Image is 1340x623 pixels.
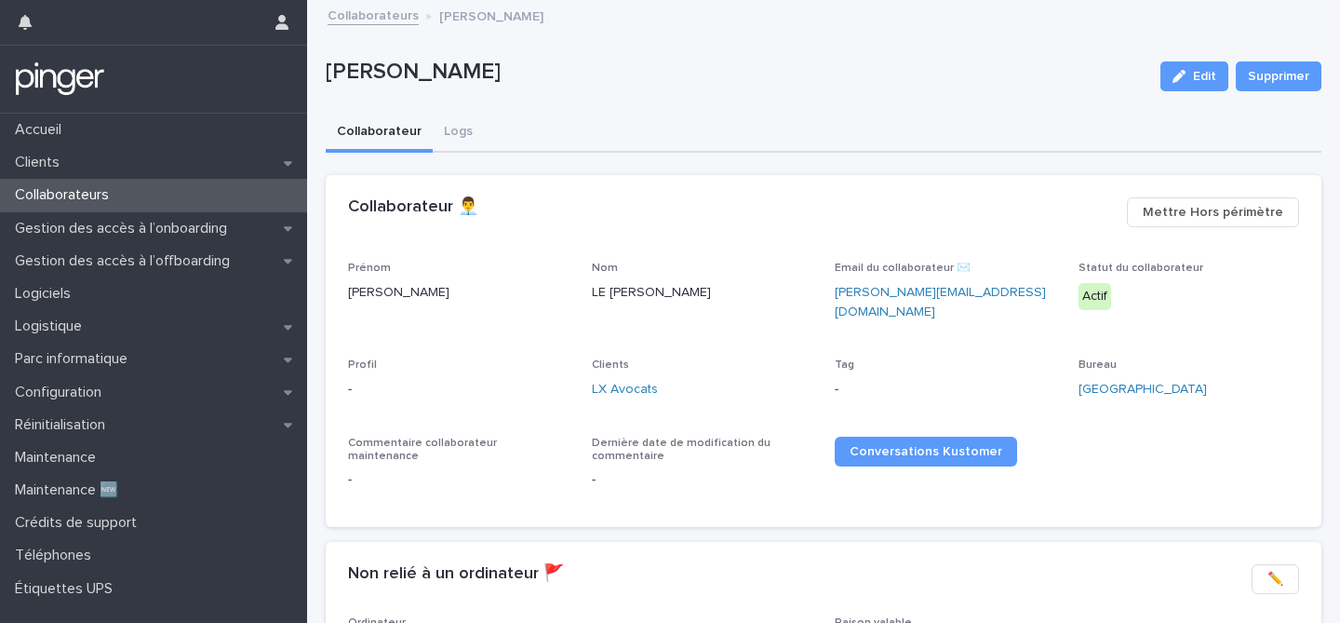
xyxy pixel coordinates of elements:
[7,285,86,303] p: Logiciels
[1236,61,1321,91] button: Supprimer
[850,445,1002,458] span: Conversations Kustomer
[835,263,971,274] span: Email du collaborateur ✉️
[1252,564,1299,594] button: ✏️
[592,470,813,490] p: -
[326,114,433,153] button: Collaborateur
[592,263,618,274] span: Nom
[1248,67,1309,86] span: Supprimer
[1079,283,1111,310] div: Actif
[328,4,419,25] a: Collaborateurs
[348,263,391,274] span: Prénom
[1079,263,1203,274] span: Statut du collaborateur
[7,449,111,467] p: Maintenance
[15,61,105,98] img: mTgBEunGTSyRkCgitkcU
[7,580,127,598] p: Étiquettes UPS
[1267,570,1283,589] span: ✏️
[1193,70,1216,83] span: Edit
[348,564,564,585] h2: Non relié à un ordinateur 🚩
[7,481,133,499] p: Maintenance 🆕
[348,470,569,490] p: -
[348,438,497,462] span: Commentaire collaborateur maintenance
[7,220,242,237] p: Gestion des accès à l’onboarding
[348,359,377,371] span: Profil
[1127,197,1299,227] button: Mettre Hors périmètre
[326,59,1146,86] p: [PERSON_NAME]
[592,283,813,303] p: LE [PERSON_NAME]
[1143,203,1283,222] span: Mettre Hors périmètre
[592,380,658,400] a: LX Avocats
[7,547,106,564] p: Téléphones
[348,380,569,400] p: -
[7,186,124,204] p: Collaborateurs
[7,350,142,368] p: Parc informatique
[348,283,569,303] p: [PERSON_NAME]
[7,121,76,139] p: Accueil
[7,514,152,532] p: Crédits de support
[592,438,770,462] span: Dernière date de modification du commentaire
[7,154,74,171] p: Clients
[348,197,478,218] h2: Collaborateur 👨‍💼
[1160,61,1228,91] button: Edit
[592,359,629,371] span: Clients
[7,318,97,335] p: Logistique
[1079,359,1117,371] span: Bureau
[7,252,245,270] p: Gestion des accès à l’offboarding
[835,437,1017,467] a: Conversations Kustomer
[835,286,1046,318] a: [PERSON_NAME][EMAIL_ADDRESS][DOMAIN_NAME]
[835,380,1056,400] p: -
[835,359,854,371] span: Tag
[1079,380,1207,400] a: [GEOGRAPHIC_DATA]
[7,416,120,434] p: Réinitialisation
[439,5,543,25] p: [PERSON_NAME]
[433,114,484,153] button: Logs
[7,384,116,401] p: Configuration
